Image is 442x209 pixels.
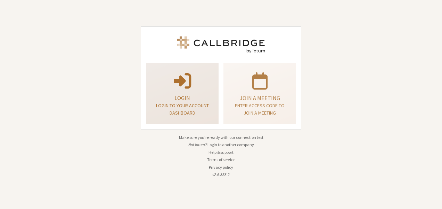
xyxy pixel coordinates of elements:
[208,150,234,155] a: Help & support
[179,135,263,140] a: Make sure you're ready with our connection test
[141,172,301,178] li: v2.6.353.2
[207,157,235,162] a: Terms of service
[207,142,254,148] button: Login to another company
[155,102,210,117] p: Login to your account dashboard
[209,165,233,170] a: Privacy policy
[146,63,219,124] button: LoginLogin to your account dashboard
[223,63,296,124] a: Join a meetingEnter access code to join a meeting
[232,102,287,117] p: Enter access code to join a meeting
[232,94,287,102] p: Join a meeting
[176,36,266,53] img: Iotum
[141,142,301,148] li: Not Iotum?
[155,94,210,102] p: Login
